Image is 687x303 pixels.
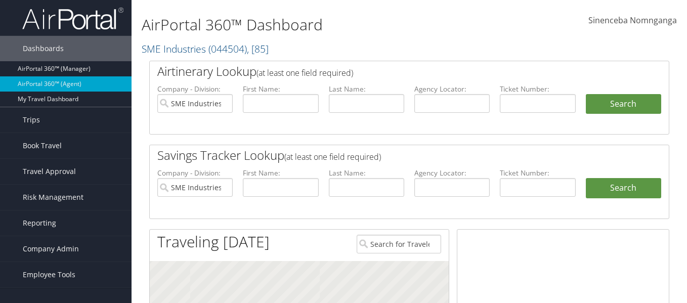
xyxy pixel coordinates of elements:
[157,84,233,94] label: Company - Division:
[23,236,79,262] span: Company Admin
[23,133,62,158] span: Book Travel
[243,168,318,178] label: First Name:
[500,84,575,94] label: Ticket Number:
[157,178,233,197] input: search accounts
[23,262,75,287] span: Employee Tools
[157,231,270,252] h1: Traveling [DATE]
[414,168,490,178] label: Agency Locator:
[243,84,318,94] label: First Name:
[208,42,247,56] span: ( 044504 )
[284,151,381,162] span: (at least one field required)
[500,168,575,178] label: Ticket Number:
[157,147,618,164] h2: Savings Tracker Lookup
[329,84,404,94] label: Last Name:
[256,67,353,78] span: (at least one field required)
[142,42,269,56] a: SME Industries
[23,36,64,61] span: Dashboards
[23,159,76,184] span: Travel Approval
[23,210,56,236] span: Reporting
[157,168,233,178] label: Company - Division:
[142,14,498,35] h1: AirPortal 360™ Dashboard
[414,84,490,94] label: Agency Locator:
[23,107,40,133] span: Trips
[22,7,123,30] img: airportal-logo.png
[586,94,661,114] button: Search
[586,178,661,198] a: Search
[329,168,404,178] label: Last Name:
[23,185,83,210] span: Risk Management
[357,235,441,253] input: Search for Traveler
[157,63,618,80] h2: Airtinerary Lookup
[247,42,269,56] span: , [ 85 ]
[588,15,677,26] span: Sinenceba Nomnganga
[588,5,677,36] a: Sinenceba Nomnganga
